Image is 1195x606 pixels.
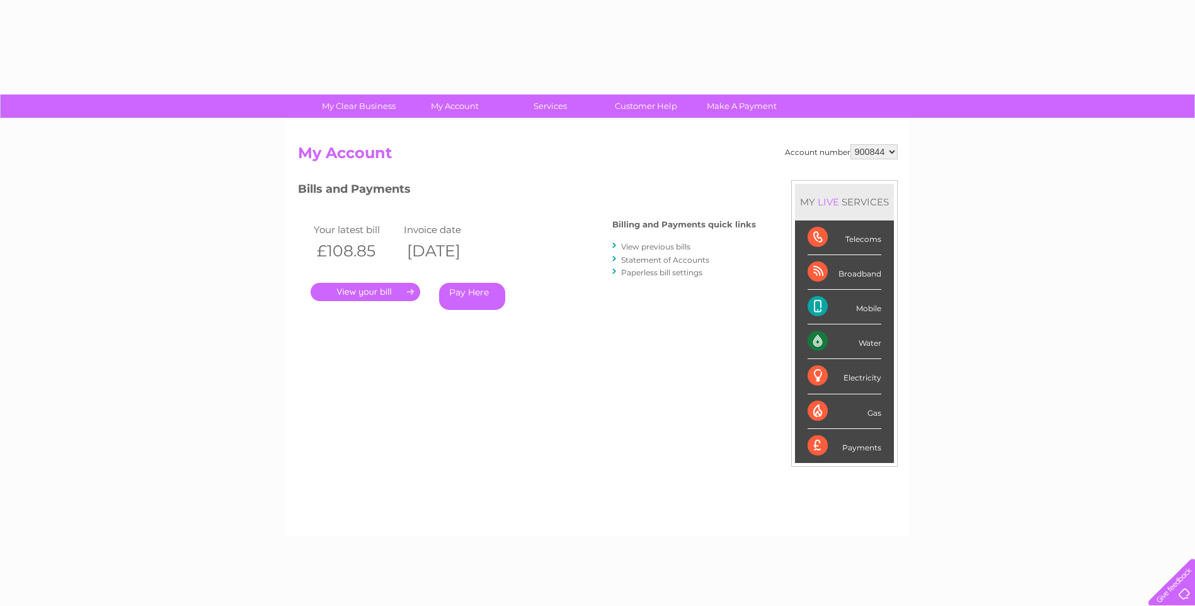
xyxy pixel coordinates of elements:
[401,238,491,264] th: [DATE]
[307,94,411,118] a: My Clear Business
[808,255,881,290] div: Broadband
[439,283,505,310] a: Pay Here
[808,220,881,255] div: Telecoms
[815,196,842,208] div: LIVE
[808,359,881,394] div: Electricity
[621,268,702,277] a: Paperless bill settings
[690,94,794,118] a: Make A Payment
[594,94,698,118] a: Customer Help
[311,221,401,238] td: Your latest bill
[808,394,881,429] div: Gas
[808,429,881,463] div: Payments
[401,221,491,238] td: Invoice date
[311,283,420,301] a: .
[298,180,756,202] h3: Bills and Payments
[311,238,401,264] th: £108.85
[808,290,881,324] div: Mobile
[621,255,709,265] a: Statement of Accounts
[795,184,894,220] div: MY SERVICES
[298,144,898,168] h2: My Account
[498,94,602,118] a: Services
[785,144,898,159] div: Account number
[808,324,881,359] div: Water
[612,220,756,229] h4: Billing and Payments quick links
[403,94,506,118] a: My Account
[621,242,690,251] a: View previous bills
